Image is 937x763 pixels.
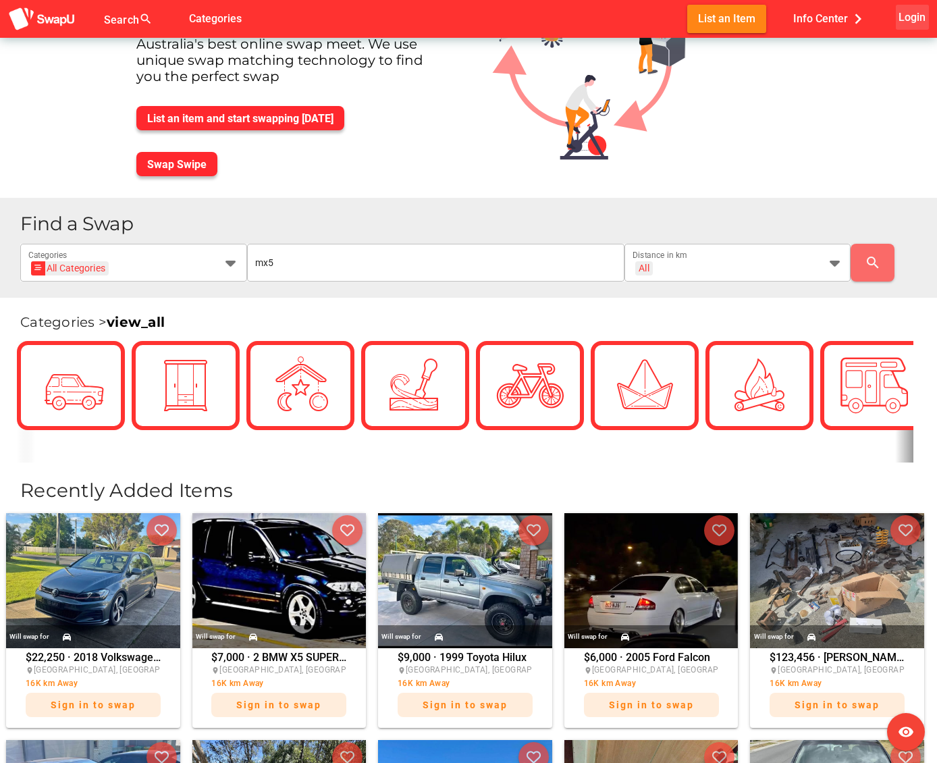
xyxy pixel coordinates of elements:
img: nicholas.robertson%2Bfacebook%40swapu.com.au%2F657379966707037%2F657379966707037-photo-0.jpg [6,513,180,648]
input: I am looking for ... [255,244,616,282]
div: All [639,262,649,274]
img: nicholas.robertson%2Bfacebook%40swapu.com.au%2F1811948362682057%2F1811948362682057-photo-0.jpg [378,513,552,648]
a: Will swap for$7,000 · 2 BMW X5 SUPER LOW KMS RWC [PERSON_NAME][GEOGRAPHIC_DATA], [GEOGRAPHIC_DATA... [189,513,370,728]
div: $6,000 · 2005 Ford Falcon [584,652,719,724]
i: place [211,666,219,675]
div: Will swap for [381,629,421,644]
i: place [26,666,34,675]
span: List an Item [698,9,755,28]
div: $7,000 · 2 BMW X5 SUPER LOW KMS RWC [PERSON_NAME] [211,652,346,724]
div: Will swap for [568,629,608,644]
div: $123,456 · [PERSON_NAME] parts [770,652,905,724]
button: Categories [178,5,252,32]
i: chevron_right [848,9,868,29]
span: 16K km Away [584,679,636,688]
i: place [770,666,778,675]
span: [GEOGRAPHIC_DATA], [GEOGRAPHIC_DATA] [34,665,202,675]
a: Will swap for$22,250 · 2018 Volkswagen Golf[GEOGRAPHIC_DATA], [GEOGRAPHIC_DATA]16K km AwaySign in... [3,513,184,728]
i: place [398,666,406,675]
button: Info Center [782,5,879,32]
a: Will swap for$6,000 · 2005 Ford Falcon[GEOGRAPHIC_DATA], [GEOGRAPHIC_DATA]16K km AwaySign in to swap [561,513,742,728]
span: Sign in to swap [795,700,880,710]
span: 16K km Away [211,679,263,688]
span: [GEOGRAPHIC_DATA], [GEOGRAPHIC_DATA] [592,665,760,675]
button: List an Item [687,5,766,32]
span: Swap Swipe [147,158,207,171]
button: Swap Swipe [136,152,217,176]
a: Will swap for$9,000 · 1999 Toyota Hilux[GEOGRAPHIC_DATA], [GEOGRAPHIC_DATA]16K km AwaySign in to ... [375,513,556,728]
span: Categories [189,7,242,30]
div: $9,000 · 1999 Toyota Hilux [398,652,533,724]
span: 16K km Away [398,679,450,688]
button: Login [896,5,929,30]
span: [GEOGRAPHIC_DATA], [GEOGRAPHIC_DATA] [406,665,574,675]
h1: Find a Swap [20,214,926,234]
span: Sign in to swap [423,700,508,710]
img: aSD8y5uGLpzPJLYTcYcjNu3laj1c05W5KWf0Ds+Za8uybjssssuu+yyyy677LKX2n+PWMSDJ9a87AAAAABJRU5ErkJggg== [8,7,76,32]
span: Login [899,8,926,26]
button: List an item and start swapping [DATE] [136,106,344,130]
i: search [865,255,881,271]
div: $22,250 · 2018 Volkswagen Golf [26,652,161,724]
span: Sign in to swap [236,700,321,710]
a: Will swap for$123,456 · [PERSON_NAME] parts[GEOGRAPHIC_DATA], [GEOGRAPHIC_DATA]16K km AwaySign in... [747,513,928,728]
i: place [584,666,592,675]
div: Will swap for [196,629,236,644]
div: All Categories [35,261,105,275]
span: 16K km Away [26,679,78,688]
img: nicholas.robertson%2Bfacebook%40swapu.com.au%2F619659861166855%2F619659861166855-photo-0.jpg [192,513,367,648]
i: false [169,11,185,27]
span: List an item and start swapping [DATE] [147,112,333,125]
img: nicholas.robertson%2Bfacebook%40swapu.com.au%2F1331587415640357%2F1331587415640357-photo-0.jpg [750,513,924,648]
span: [GEOGRAPHIC_DATA], [GEOGRAPHIC_DATA] [219,665,387,675]
div: Will swap for [9,629,49,644]
div: Will swap for [754,629,794,644]
span: 16K km Away [770,679,822,688]
img: nicholas.robertson%2Bfacebook%40swapu.com.au%2F1712429126137965%2F1712429126137965-photo-0.jpg [564,513,739,648]
i: visibility [898,724,914,740]
span: Recently Added Items [20,479,233,502]
span: Info Center [793,7,868,30]
a: Categories [178,11,252,24]
span: Categories > [20,314,165,330]
div: Australia's best online swap meet. We use unique swap matching technology to find you the perfect... [126,36,460,95]
span: Sign in to swap [609,700,694,710]
span: Sign in to swap [51,700,136,710]
a: view_all [107,314,165,330]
